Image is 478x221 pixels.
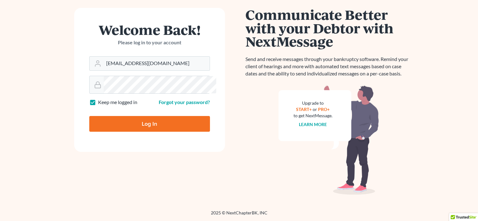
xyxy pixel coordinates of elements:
p: Send and receive messages through your bankruptcy software. Remind your client of hearings and mo... [245,56,412,77]
a: PRO+ [318,107,330,112]
div: Upgrade to [294,100,332,106]
div: to get NextMessage. [294,113,332,119]
p: Please log in to your account [89,39,210,46]
h1: Welcome Back! [89,23,210,36]
label: Keep me logged in [98,99,137,106]
a: Forgot your password? [159,99,210,105]
input: Log In [89,116,210,132]
span: or [313,107,317,112]
h1: Communicate Better with your Debtor with NextMessage [245,8,412,48]
img: nextmessage_bg-59042aed3d76b12b5cd301f8e5b87938c9018125f34e5fa2b7a6b67550977c72.svg [278,85,379,195]
a: START+ [296,107,312,112]
input: Email Address [104,57,210,70]
div: 2025 © NextChapterBK, INC [60,210,418,221]
a: Learn more [299,122,327,127]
